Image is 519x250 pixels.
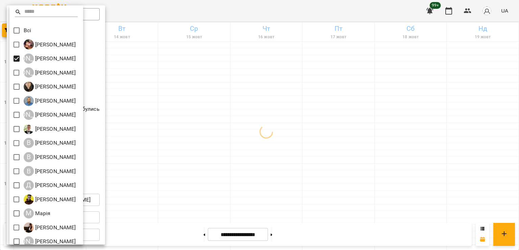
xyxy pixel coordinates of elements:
p: Марія [34,209,51,217]
a: М Марія [24,208,51,218]
a: А [PERSON_NAME] [24,96,76,106]
div: Надія Шрай [24,223,76,233]
p: [PERSON_NAME] [34,83,76,91]
a: В [PERSON_NAME] [24,166,76,176]
p: [PERSON_NAME] [34,97,76,105]
div: [PERSON_NAME] [24,54,34,64]
a: В [PERSON_NAME] [24,124,76,134]
div: Владислав Границький [24,138,76,148]
img: А [24,96,34,106]
div: Віталій Кадуха [24,166,76,176]
p: [PERSON_NAME] [34,153,76,161]
a: В [PERSON_NAME] [24,138,76,148]
img: В [24,124,34,134]
img: А [24,82,34,92]
a: Н [PERSON_NAME] [24,223,76,233]
a: [PERSON_NAME] [PERSON_NAME] [24,54,76,64]
div: Марія [24,208,51,218]
p: [PERSON_NAME] [34,237,76,246]
img: І [24,39,34,49]
div: В [24,166,34,176]
div: [PERSON_NAME] [24,67,34,78]
a: В [PERSON_NAME] [24,152,76,162]
a: Д [PERSON_NAME] [24,194,76,205]
div: В [24,152,34,162]
div: Володимир Ярошинський [24,152,76,162]
a: А [PERSON_NAME] [24,82,76,92]
div: Д [24,180,34,190]
p: [PERSON_NAME] [34,125,76,133]
a: [PERSON_NAME] [PERSON_NAME] [24,236,76,247]
p: [PERSON_NAME] [34,41,76,49]
a: Д [PERSON_NAME] [24,180,76,190]
p: Всі [24,26,31,35]
p: [PERSON_NAME] [34,195,76,204]
div: В [24,138,34,148]
div: [PERSON_NAME] [24,236,34,247]
p: [PERSON_NAME] [34,55,76,63]
div: Денис Пущало [24,194,76,205]
div: Ніна Марчук [24,236,76,247]
p: [PERSON_NAME] [34,139,76,147]
a: [PERSON_NAME] [PERSON_NAME] [24,67,76,78]
a: [PERSON_NAME] [PERSON_NAME] [24,110,76,120]
img: Д [24,194,34,205]
div: [PERSON_NAME] [24,110,34,120]
div: Денис Замрій [24,180,76,190]
div: М [24,208,34,218]
p: [PERSON_NAME] [34,224,76,232]
img: Н [24,223,34,233]
p: [PERSON_NAME] [34,167,76,175]
p: [PERSON_NAME] [34,69,76,77]
p: [PERSON_NAME] [34,181,76,189]
a: І [PERSON_NAME] [24,39,76,49]
p: [PERSON_NAME] [34,111,76,119]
